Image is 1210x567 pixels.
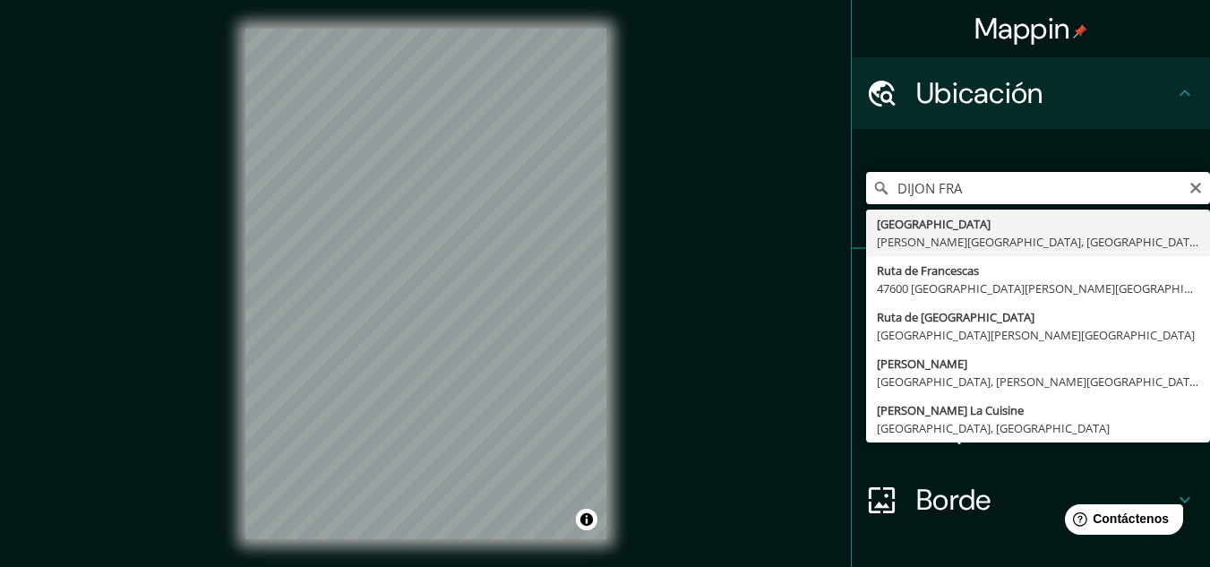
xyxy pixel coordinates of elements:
[245,29,606,539] canvas: Mapa
[852,249,1210,321] div: Patas
[916,74,1043,112] font: Ubicación
[852,392,1210,464] div: Disposición
[866,172,1210,204] input: Elige tu ciudad o zona
[877,327,1195,343] font: [GEOGRAPHIC_DATA][PERSON_NAME][GEOGRAPHIC_DATA]
[877,216,991,232] font: [GEOGRAPHIC_DATA]
[877,309,1034,325] font: Ruta de [GEOGRAPHIC_DATA]
[1189,178,1203,195] button: Claro
[877,356,967,372] font: [PERSON_NAME]
[1051,497,1190,547] iframe: Lanzador de widgets de ayuda
[852,57,1210,129] div: Ubicación
[1073,24,1087,39] img: pin-icon.png
[916,481,991,519] font: Borde
[877,234,1200,250] font: [PERSON_NAME][GEOGRAPHIC_DATA], [GEOGRAPHIC_DATA]
[852,464,1210,536] div: Borde
[877,402,1024,418] font: [PERSON_NAME] La Cuisine
[877,262,979,279] font: Ruta de Francescas
[852,321,1210,392] div: Estilo
[877,420,1110,436] font: [GEOGRAPHIC_DATA], [GEOGRAPHIC_DATA]
[576,509,597,530] button: Activar o desactivar atribución
[974,10,1070,47] font: Mappin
